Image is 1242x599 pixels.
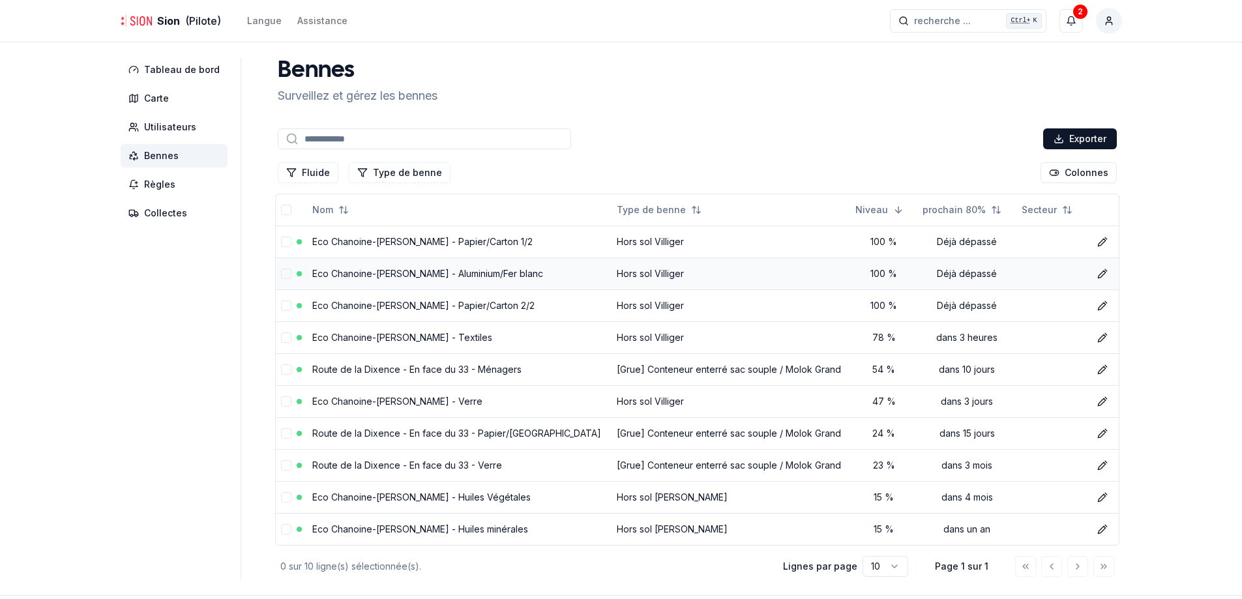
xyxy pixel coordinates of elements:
[923,523,1011,536] div: dans un an
[312,268,543,279] a: Eco Chanoine-[PERSON_NAME] - Aluminium/Fer blanc
[855,267,913,280] div: 100 %
[278,87,437,105] p: Surveillez et gérez les bennes
[923,267,1011,280] div: Déjà dépassé
[914,14,971,27] span: recherche ...
[612,449,850,481] td: [Grue] Conteneur enterré sac souple / Molok Grand
[1059,9,1083,33] button: 2
[144,63,220,76] span: Tableau de bord
[312,236,533,247] a: Eco Chanoine-[PERSON_NAME] - Papier/Carton 1/2
[1022,203,1057,216] span: Secteur
[855,331,913,344] div: 78 %
[923,235,1011,248] div: Déjà dépassé
[923,363,1011,376] div: dans 10 jours
[281,237,291,247] button: select-row
[121,144,233,168] a: Bennes
[144,92,169,105] span: Carte
[121,5,152,37] img: Sion Logo
[855,299,913,312] div: 100 %
[612,257,850,289] td: Hors sol Villiger
[185,13,221,29] span: (Pilote)
[612,353,850,385] td: [Grue] Conteneur enterré sac souple / Molok Grand
[144,178,175,191] span: Règles
[281,364,291,375] button: select-row
[855,427,913,440] div: 24 %
[923,331,1011,344] div: dans 3 heures
[144,207,187,220] span: Collectes
[1073,5,1087,19] div: 2
[923,459,1011,472] div: dans 3 mois
[848,199,911,220] button: Sorted descending. Click to sort ascending.
[281,460,291,471] button: select-row
[855,203,888,216] span: Niveau
[281,269,291,279] button: select-row
[890,9,1046,33] button: recherche ...Ctrl+K
[121,13,221,29] a: Sion(Pilote)
[923,203,986,216] span: prochain 80%
[923,395,1011,408] div: dans 3 jours
[855,395,913,408] div: 47 %
[312,300,535,311] a: Eco Chanoine-[PERSON_NAME] - Papier/Carton 2/2
[855,523,913,536] div: 15 %
[612,226,850,257] td: Hors sol Villiger
[855,235,913,248] div: 100 %
[609,199,709,220] button: Not sorted. Click to sort ascending.
[121,87,233,110] a: Carte
[144,121,196,134] span: Utilisateurs
[281,396,291,407] button: select-row
[121,58,233,81] a: Tableau de bord
[281,492,291,503] button: select-row
[612,289,850,321] td: Hors sol Villiger
[280,560,762,573] div: 0 sur 10 ligne(s) sélectionnée(s).
[312,332,492,343] a: Eco Chanoine-[PERSON_NAME] - Textiles
[312,523,528,534] a: Eco Chanoine-[PERSON_NAME] - Huiles minérales
[278,162,338,183] button: Filtrer les lignes
[121,173,233,196] a: Règles
[121,115,233,139] a: Utilisateurs
[121,201,233,225] a: Collectes
[612,321,850,353] td: Hors sol Villiger
[915,199,1009,220] button: Not sorted. Click to sort ascending.
[157,13,180,29] span: Sion
[855,459,913,472] div: 23 %
[617,203,686,216] span: Type de benne
[312,460,502,471] a: Route de la Dixence - En face du 33 - Verre
[923,299,1011,312] div: Déjà dépassé
[281,300,291,311] button: select-row
[349,162,451,183] button: Filtrer les lignes
[247,13,282,29] button: Langue
[281,428,291,439] button: select-row
[612,385,850,417] td: Hors sol Villiger
[247,14,282,27] div: Langue
[929,560,994,573] div: Page 1 sur 1
[312,364,522,375] a: Route de la Dixence - En face du 33 - Ménagers
[281,332,291,343] button: select-row
[312,396,482,407] a: Eco Chanoine-[PERSON_NAME] - Verre
[612,513,850,545] td: Hors sol [PERSON_NAME]
[281,205,291,215] button: select-all
[312,428,601,439] a: Route de la Dixence - En face du 33 - Papier/[GEOGRAPHIC_DATA]
[923,491,1011,504] div: dans 4 mois
[612,417,850,449] td: [Grue] Conteneur enterré sac souple / Molok Grand
[855,363,913,376] div: 54 %
[144,149,179,162] span: Bennes
[312,491,531,503] a: Eco Chanoine-[PERSON_NAME] - Huiles Végétales
[612,481,850,513] td: Hors sol [PERSON_NAME]
[923,427,1011,440] div: dans 15 jours
[783,560,857,573] p: Lignes par page
[1043,128,1117,149] button: Exporter
[312,203,333,216] span: Nom
[281,524,291,534] button: select-row
[1041,162,1117,183] button: Cocher les colonnes
[297,13,347,29] a: Assistance
[855,491,913,504] div: 15 %
[278,58,437,84] h1: Bennes
[1014,199,1080,220] button: Not sorted. Click to sort ascending.
[304,199,357,220] button: Not sorted. Click to sort ascending.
